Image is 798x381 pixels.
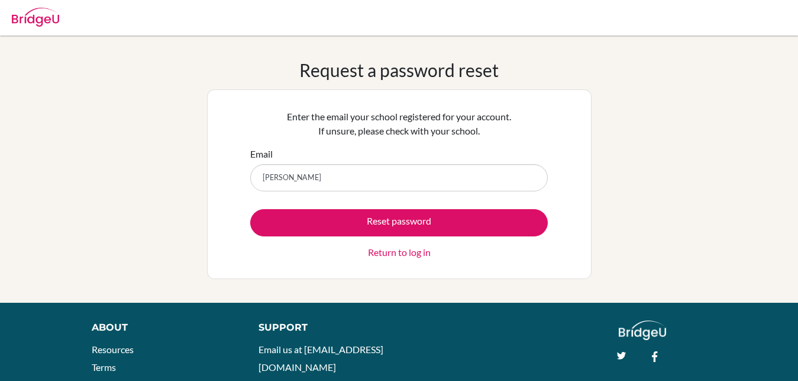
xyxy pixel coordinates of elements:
[299,59,499,81] h1: Request a password reset
[368,245,431,260] a: Return to log in
[619,321,667,340] img: logo_white@2x-f4f0deed5e89b7ecb1c2cc34c3e3d731f90f0f143d5ea2071677605dd97b5244.png
[259,344,383,373] a: Email us at [EMAIL_ADDRESS][DOMAIN_NAME]
[250,147,273,161] label: Email
[250,209,548,236] button: Reset password
[92,361,116,373] a: Terms
[12,8,59,27] img: Bridge-U
[92,344,134,355] a: Resources
[259,321,387,335] div: Support
[92,321,232,335] div: About
[250,110,548,138] p: Enter the email your school registered for your account. If unsure, please check with your school.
